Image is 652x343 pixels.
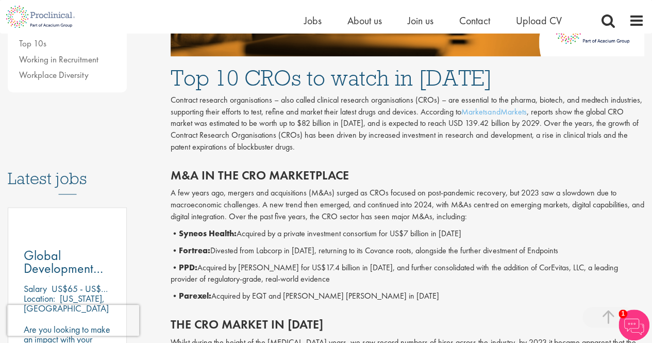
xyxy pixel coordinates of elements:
[171,245,644,257] p: • Divested from Labcorp in [DATE], returning to its Covance roots, alongside the further divestme...
[347,14,382,27] a: About us
[24,249,111,275] a: Global Development Quality Management (GCP)
[24,292,55,304] span: Location:
[171,187,644,223] p: A few years ago, mergers and acquisitions (M&As) surged as CROs focused on post-pandemic recovery...
[19,69,89,80] a: Workplace Diversity
[179,228,237,239] b: Syneos Health:
[461,106,526,117] a: MarketsandMarkets
[179,245,210,256] b: Fortrea:
[459,14,490,27] a: Contact
[19,38,46,49] a: Top 10s
[171,228,644,240] p: • Acquired by a private investment consortium for US$7 billion in [DATE]
[19,54,98,65] a: Working in Recruitment
[618,309,627,318] span: 1
[52,283,143,295] p: US$65 - US$77 per hour
[516,14,562,27] a: Upload CV
[8,144,127,194] h3: Latest jobs
[24,283,47,295] span: Salary
[304,14,322,27] a: Jobs
[171,67,644,89] h1: Top 10 CROs to watch in [DATE]
[171,262,644,286] p: • Acquired by [PERSON_NAME] for US$17.4 billion in [DATE], and further consolidated with the addi...
[618,309,649,340] img: Chatbot
[24,292,109,314] p: [US_STATE], [GEOGRAPHIC_DATA]
[171,290,644,302] p: • Acquired by EQT and [PERSON_NAME] [PERSON_NAME] in [DATE]
[179,290,211,301] b: Parexel:
[408,14,433,27] a: Join us
[171,169,644,182] h2: M&A in the CRO marketplace
[7,305,139,336] iframe: reCAPTCHA
[171,94,644,153] p: Contract research organisations – also called clinical research organisations (CROs) – are essent...
[179,262,197,273] b: PPD:
[171,318,644,331] h2: The CRO market in [DATE]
